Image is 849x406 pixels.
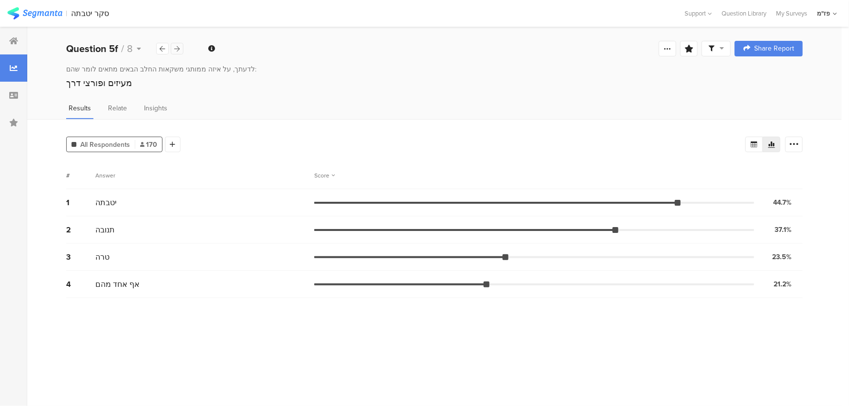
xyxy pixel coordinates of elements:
[66,279,95,290] div: 4
[775,225,792,235] div: 37.1%
[66,77,803,89] div: מעיזים ופורצי דרך
[774,279,792,289] div: 21.2%
[717,9,771,18] a: Question Library
[127,41,133,56] span: 8
[95,224,115,235] span: תנובה
[140,140,157,150] span: 170
[66,224,95,235] div: 2
[66,64,803,74] div: לדעתך, על איזה ממותגי משקאות החלב הבאים מתאים לומר שהם:
[772,252,792,262] div: 23.5%
[66,251,95,263] div: 3
[95,171,115,180] div: Answer
[7,7,62,19] img: segmanta logo
[66,8,68,19] div: |
[685,6,712,21] div: Support
[66,41,118,56] b: Question 5f
[66,171,95,180] div: #
[69,103,91,113] span: Results
[72,9,109,18] div: סקר יטבתה
[121,41,124,56] span: /
[80,140,130,150] span: All Respondents
[314,171,335,180] div: Score
[754,45,794,52] span: Share Report
[95,279,140,290] span: אף אחד מהם
[144,103,167,113] span: Insights
[108,103,127,113] span: Relate
[817,9,830,18] div: פז"מ
[95,251,109,263] span: טרה
[66,197,95,208] div: 1
[773,197,792,208] div: 44.7%
[95,197,117,208] span: יטבתה
[771,9,812,18] a: My Surveys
